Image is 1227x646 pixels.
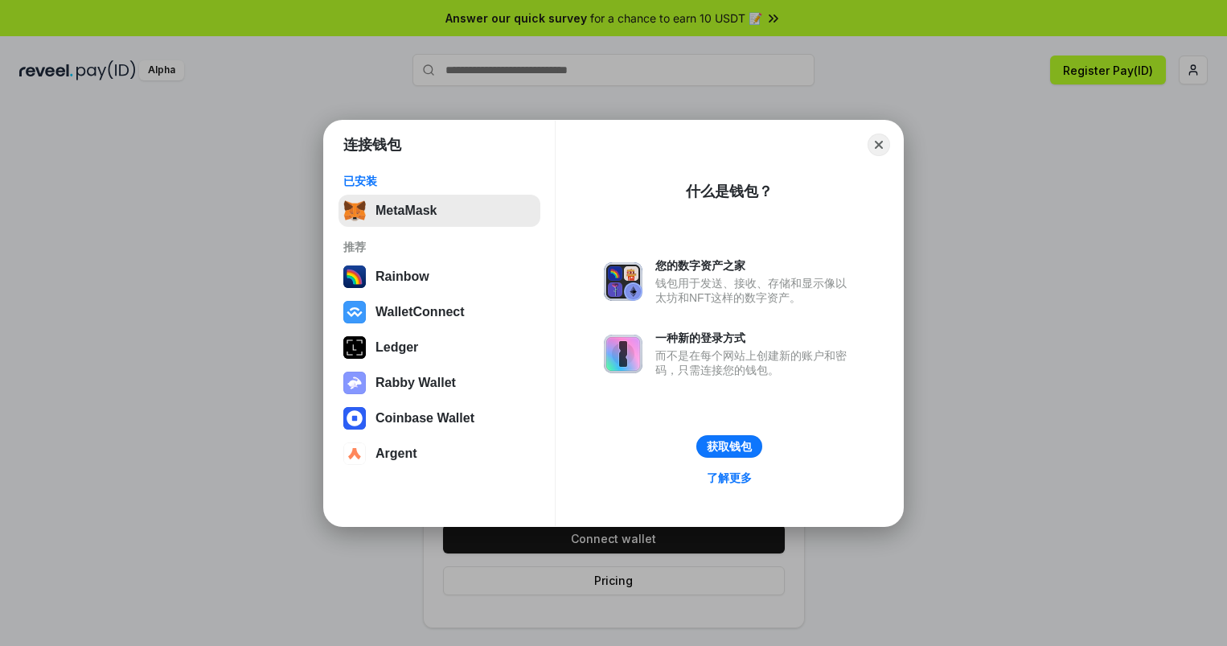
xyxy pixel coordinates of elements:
img: svg+xml,%3Csvg%20width%3D%2228%22%20height%3D%2228%22%20viewBox%3D%220%200%2028%2028%22%20fill%3D... [343,301,366,323]
img: svg+xml,%3Csvg%20width%3D%2228%22%20height%3D%2228%22%20viewBox%3D%220%200%2028%2028%22%20fill%3D... [343,407,366,430]
div: 了解更多 [707,471,752,485]
div: 您的数字资产之家 [655,258,855,273]
button: Coinbase Wallet [339,402,540,434]
img: svg+xml,%3Csvg%20fill%3D%22none%22%20height%3D%2233%22%20viewBox%3D%220%200%2035%2033%22%20width%... [343,200,366,222]
img: svg+xml,%3Csvg%20xmlns%3D%22http%3A%2F%2Fwww.w3.org%2F2000%2Fsvg%22%20fill%3D%22none%22%20viewBox... [604,335,642,373]
div: Rabby Wallet [375,376,456,390]
div: 已安装 [343,174,536,188]
div: MetaMask [375,204,437,218]
div: Rainbow [375,270,429,284]
div: Coinbase Wallet [375,411,474,426]
button: MetaMask [339,195,540,227]
div: 获取钱包 [707,439,752,454]
h1: 连接钱包 [343,135,401,154]
div: 推荐 [343,240,536,254]
div: WalletConnect [375,305,465,319]
button: Argent [339,438,540,470]
div: 而不是在每个网站上创建新的账户和密码，只需连接您的钱包。 [655,348,855,377]
button: Rabby Wallet [339,367,540,399]
img: svg+xml,%3Csvg%20xmlns%3D%22http%3A%2F%2Fwww.w3.org%2F2000%2Fsvg%22%20fill%3D%22none%22%20viewBox... [343,372,366,394]
button: WalletConnect [339,296,540,328]
div: Ledger [375,340,418,355]
img: svg+xml,%3Csvg%20xmlns%3D%22http%3A%2F%2Fwww.w3.org%2F2000%2Fsvg%22%20width%3D%2228%22%20height%3... [343,336,366,359]
div: 什么是钱包？ [686,182,773,201]
img: svg+xml,%3Csvg%20width%3D%22120%22%20height%3D%22120%22%20viewBox%3D%220%200%20120%20120%22%20fil... [343,265,366,288]
button: Close [868,134,890,156]
img: svg+xml,%3Csvg%20xmlns%3D%22http%3A%2F%2Fwww.w3.org%2F2000%2Fsvg%22%20fill%3D%22none%22%20viewBox... [604,262,642,301]
button: Rainbow [339,261,540,293]
button: Ledger [339,331,540,364]
img: svg+xml,%3Csvg%20width%3D%2228%22%20height%3D%2228%22%20viewBox%3D%220%200%2028%2028%22%20fill%3D... [343,442,366,465]
div: 一种新的登录方式 [655,331,855,345]
a: 了解更多 [697,467,761,488]
button: 获取钱包 [696,435,762,458]
div: 钱包用于发送、接收、存储和显示像以太坊和NFT这样的数字资产。 [655,276,855,305]
div: Argent [375,446,417,461]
